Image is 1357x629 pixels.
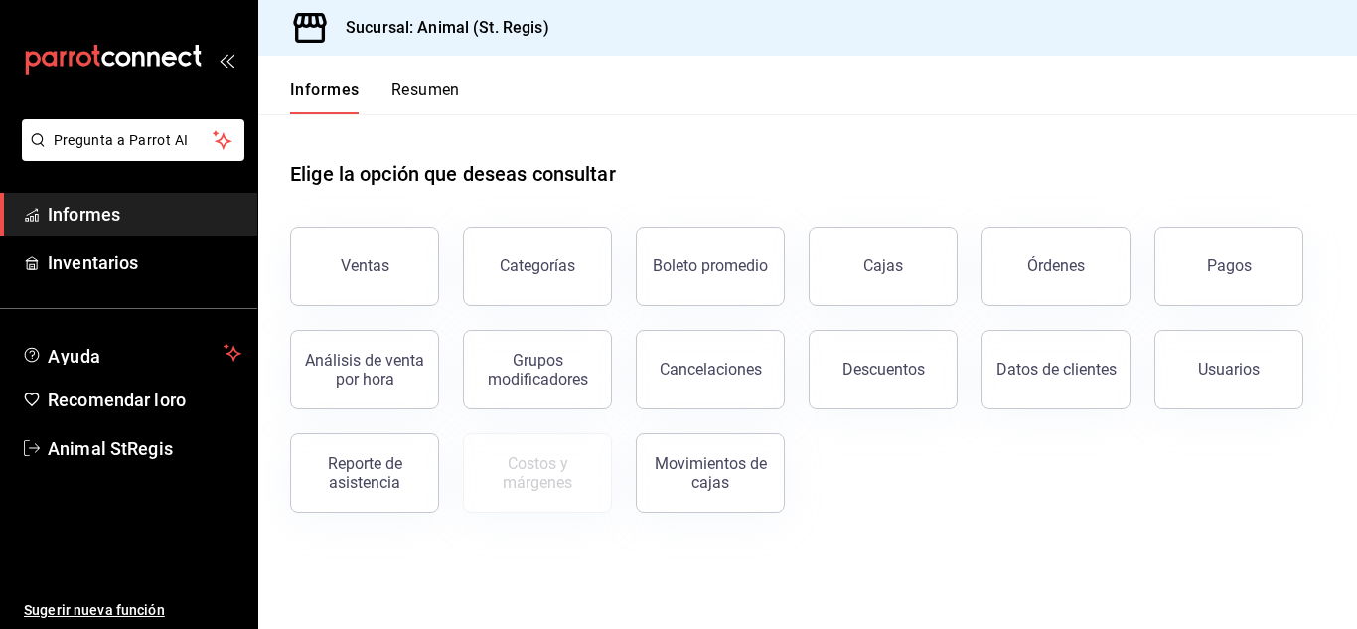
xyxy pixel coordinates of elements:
[14,144,244,165] a: Pregunta a Parrot AI
[341,256,389,275] font: Ventas
[1027,256,1085,275] font: Órdenes
[660,360,762,379] font: Cancelaciones
[48,346,101,367] font: Ayuda
[305,351,424,389] font: Análisis de venta por hora
[24,602,165,618] font: Sugerir nueva función
[290,330,439,409] button: Análisis de venta por hora
[290,227,439,306] button: Ventas
[809,330,958,409] button: Descuentos
[463,433,612,513] button: Contrata inventarios para ver este informe
[48,390,186,410] font: Recomendar loro
[48,438,173,459] font: Animal StRegis
[290,79,460,114] div: pestañas de navegación
[1198,360,1260,379] font: Usuarios
[48,204,120,225] font: Informes
[653,256,768,275] font: Boleto promedio
[809,227,958,306] a: Cajas
[996,360,1117,379] font: Datos de clientes
[636,227,785,306] button: Boleto promedio
[981,227,1131,306] button: Órdenes
[463,227,612,306] button: Categorías
[636,433,785,513] button: Movimientos de cajas
[981,330,1131,409] button: Datos de clientes
[1154,227,1303,306] button: Pagos
[48,252,138,273] font: Inventarios
[1207,256,1252,275] font: Pagos
[54,132,189,148] font: Pregunta a Parrot AI
[346,18,549,37] font: Sucursal: Animal (St. Regis)
[842,360,925,379] font: Descuentos
[463,330,612,409] button: Grupos modificadores
[655,454,767,492] font: Movimientos de cajas
[1154,330,1303,409] button: Usuarios
[290,433,439,513] button: Reporte de asistencia
[863,256,904,275] font: Cajas
[488,351,588,389] font: Grupos modificadores
[219,52,234,68] button: abrir_cajón_menú
[290,162,616,186] font: Elige la opción que deseas consultar
[636,330,785,409] button: Cancelaciones
[328,454,402,492] font: Reporte de asistencia
[503,454,572,492] font: Costos y márgenes
[290,80,360,99] font: Informes
[22,119,244,161] button: Pregunta a Parrot AI
[500,256,575,275] font: Categorías
[391,80,460,99] font: Resumen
